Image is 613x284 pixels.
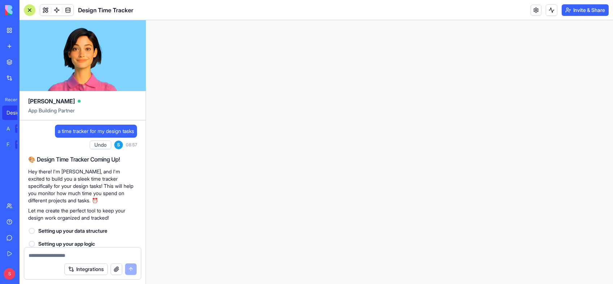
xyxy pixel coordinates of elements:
[28,168,137,204] p: Hey there! I'm [PERSON_NAME], and I'm excited to build you a sleek time tracker specifically for ...
[28,155,137,164] h2: 🎨 Design Time Tracker Coming Up!
[38,240,95,248] span: Setting up your app logic
[78,6,133,14] span: Design Time Tracker
[58,128,134,135] span: a time tracker for my design tasks
[64,263,108,275] button: Integrations
[2,97,17,103] span: Recent
[562,4,609,16] button: Invite & Share
[2,137,31,152] a: Feedback FormTRY
[28,207,137,221] p: Let me create the perfect tool to keep your design work organized and tracked!
[5,5,50,15] img: logo
[7,109,27,116] div: Design Time Tracker
[38,227,107,234] span: Setting up your data structure
[2,106,31,120] a: Design Time Tracker
[2,121,31,136] a: AI Logo GeneratorTRY
[114,141,123,149] span: S
[28,97,75,106] span: [PERSON_NAME]
[126,142,137,148] span: 08:57
[28,107,137,120] span: App Building Partner
[90,141,111,149] button: Undo
[15,140,27,149] div: TRY
[7,141,10,148] div: Feedback Form
[7,125,10,132] div: AI Logo Generator
[15,124,27,133] div: TRY
[4,268,15,280] span: S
